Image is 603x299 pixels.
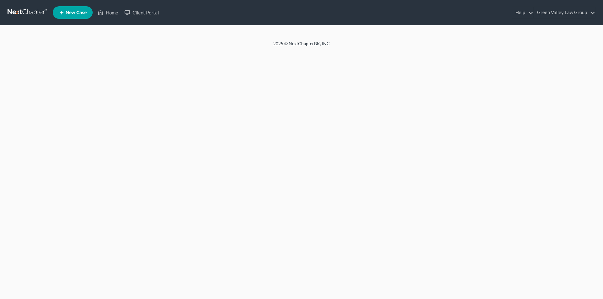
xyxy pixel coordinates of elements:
[512,7,533,18] a: Help
[534,7,595,18] a: Green Valley Law Group
[53,6,93,19] new-legal-case-button: New Case
[95,7,121,18] a: Home
[122,40,481,52] div: 2025 © NextChapterBK, INC
[121,7,162,18] a: Client Portal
